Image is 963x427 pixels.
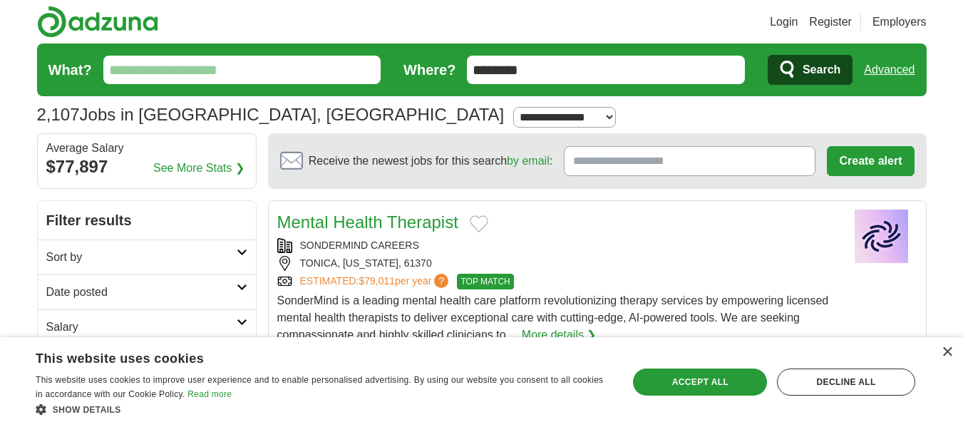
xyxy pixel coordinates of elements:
span: SonderMind is a leading mental health care platform revolutionizing therapy services by empowerin... [277,294,829,341]
a: Sort by [38,240,256,274]
button: Create alert [827,146,914,176]
a: Employers [872,14,927,31]
h2: Filter results [38,201,256,240]
span: 2,107 [37,102,80,128]
button: Search [768,55,853,85]
img: Company logo [846,210,917,263]
a: Register [809,14,852,31]
div: Decline all [777,369,915,396]
a: More details ❯ [522,326,597,344]
label: What? [48,59,92,81]
button: Add to favorite jobs [470,215,488,232]
h1: Jobs in [GEOGRAPHIC_DATA], [GEOGRAPHIC_DATA] [37,105,505,124]
h2: Sort by [46,249,237,266]
a: by email [507,155,550,167]
div: Average Salary [46,143,247,154]
a: Advanced [864,56,915,84]
div: SONDERMIND CAREERS [277,238,835,253]
div: Close [942,347,952,358]
span: Search [803,56,840,84]
div: $77,897 [46,154,247,180]
h2: Salary [46,319,237,336]
h2: Date posted [46,284,237,301]
a: ESTIMATED:$79,011per year? [300,274,452,289]
span: $79,011 [359,275,395,287]
a: Salary [38,309,256,344]
a: Read more, opens a new window [187,389,232,399]
label: Where? [403,59,455,81]
a: Mental Health Therapist [277,212,458,232]
a: Date posted [38,274,256,309]
a: See More Stats ❯ [153,160,244,177]
a: Login [770,14,798,31]
span: Show details [53,405,121,415]
span: ? [434,274,448,288]
div: This website uses cookies [36,346,575,367]
div: Accept all [633,369,767,396]
span: Receive the newest jobs for this search : [309,153,552,170]
img: Adzuna logo [37,6,158,38]
span: This website uses cookies to improve user experience and to enable personalised advertising. By u... [36,375,603,399]
span: TOP MATCH [457,274,513,289]
div: TONICA, [US_STATE], 61370 [277,256,835,271]
div: Show details [36,402,611,416]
